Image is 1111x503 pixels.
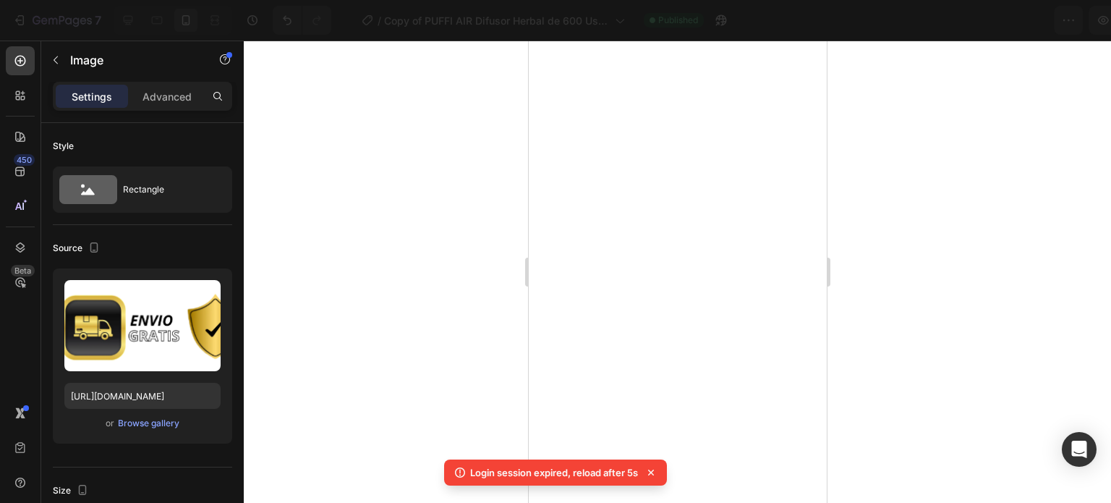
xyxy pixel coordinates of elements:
[53,140,74,153] div: Style
[6,6,108,35] button: 7
[64,383,221,409] input: https://example.com/image.jpg
[974,14,997,27] span: Save
[123,173,211,206] div: Rectangle
[1027,13,1063,28] div: Publish
[384,13,609,28] span: Copy of PUFFI AIR Difusor Herbal de 600 Usos PAGE
[70,51,193,69] p: Image
[658,14,698,27] span: Published
[470,465,638,480] p: Login session expired, reload after 5s
[72,89,112,104] p: Settings
[529,41,827,503] iframe: Design area
[817,6,955,35] button: 1 product assigned
[118,417,179,430] div: Browse gallery
[142,89,192,104] p: Advanced
[64,280,221,371] img: preview-image
[378,13,381,28] span: /
[1062,432,1097,467] div: Open Intercom Messenger
[53,239,103,258] div: Source
[273,6,331,35] div: Undo/Redo
[11,265,35,276] div: Beta
[961,6,1009,35] button: Save
[95,12,101,29] p: 7
[53,481,91,501] div: Size
[117,416,180,431] button: Browse gallery
[14,154,35,166] div: 450
[829,13,923,28] span: 1 product assigned
[1015,6,1076,35] button: Publish
[106,415,114,432] span: or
